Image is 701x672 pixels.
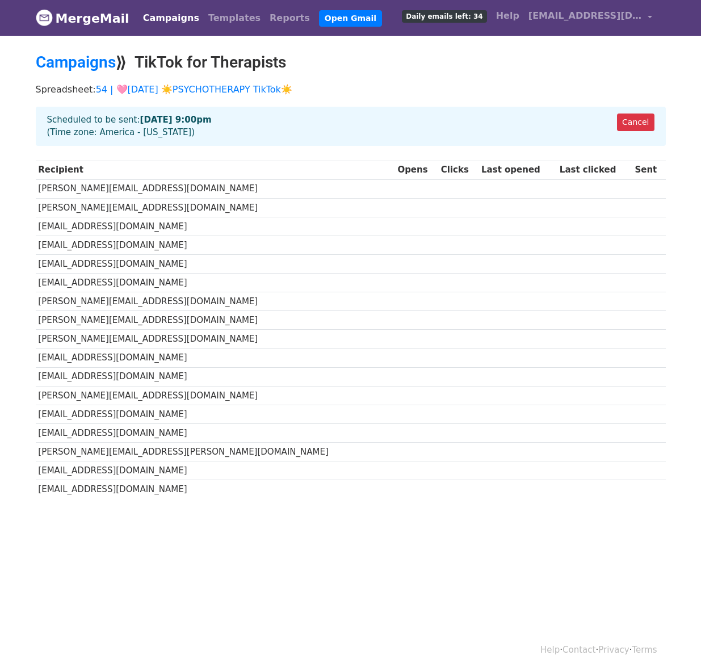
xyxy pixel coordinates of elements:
a: Daily emails left: 34 [397,5,491,27]
td: [PERSON_NAME][EMAIL_ADDRESS][DOMAIN_NAME] [36,179,395,198]
td: [PERSON_NAME][EMAIL_ADDRESS][PERSON_NAME][DOMAIN_NAME] [36,443,395,461]
a: Contact [563,645,595,655]
td: [PERSON_NAME][EMAIL_ADDRESS][DOMAIN_NAME] [36,311,395,330]
a: 54 | 🩷[DATE] ☀️PSYCHOTHERAPY TikTok☀️ [96,84,292,95]
a: Templates [204,7,265,30]
a: Campaigns [36,53,116,72]
th: Recipient [36,161,395,179]
span: Daily emails left: 34 [402,10,486,23]
img: MergeMail logo [36,9,53,26]
td: [EMAIL_ADDRESS][DOMAIN_NAME] [36,461,395,480]
th: Opens [395,161,438,179]
td: [EMAIL_ADDRESS][DOMAIN_NAME] [36,367,395,386]
div: Scheduled to be sent: (Time zone: America - [US_STATE]) [36,107,666,146]
a: Open Gmail [319,10,382,27]
td: [PERSON_NAME][EMAIL_ADDRESS][DOMAIN_NAME] [36,198,395,217]
th: Last opened [478,161,557,179]
a: Privacy [598,645,629,655]
strong: [DATE] 9:00pm [140,115,212,125]
td: [EMAIL_ADDRESS][DOMAIN_NAME] [36,423,395,442]
td: [EMAIL_ADDRESS][DOMAIN_NAME] [36,255,395,274]
h2: ⟫ TikTok for Therapists [36,53,666,72]
a: Help [492,5,524,27]
td: [EMAIL_ADDRESS][DOMAIN_NAME] [36,405,395,423]
a: Help [540,645,560,655]
a: MergeMail [36,6,129,30]
td: [EMAIL_ADDRESS][DOMAIN_NAME] [36,348,395,367]
th: Clicks [438,161,478,179]
td: [PERSON_NAME][EMAIL_ADDRESS][DOMAIN_NAME] [36,292,395,311]
th: Sent [632,161,666,179]
a: Terms [632,645,657,655]
td: [PERSON_NAME][EMAIL_ADDRESS][DOMAIN_NAME] [36,386,395,405]
td: [EMAIL_ADDRESS][DOMAIN_NAME] [36,236,395,254]
p: Spreadsheet: [36,83,666,95]
a: [EMAIL_ADDRESS][DOMAIN_NAME] [524,5,657,31]
td: [EMAIL_ADDRESS][DOMAIN_NAME] [36,274,395,292]
a: Cancel [617,114,654,131]
span: [EMAIL_ADDRESS][DOMAIN_NAME] [528,9,642,23]
a: Reports [265,7,314,30]
td: [PERSON_NAME][EMAIL_ADDRESS][DOMAIN_NAME] [36,330,395,348]
a: Campaigns [138,7,204,30]
td: [EMAIL_ADDRESS][DOMAIN_NAME] [36,217,395,236]
td: [EMAIL_ADDRESS][DOMAIN_NAME] [36,480,395,499]
th: Last clicked [557,161,632,179]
